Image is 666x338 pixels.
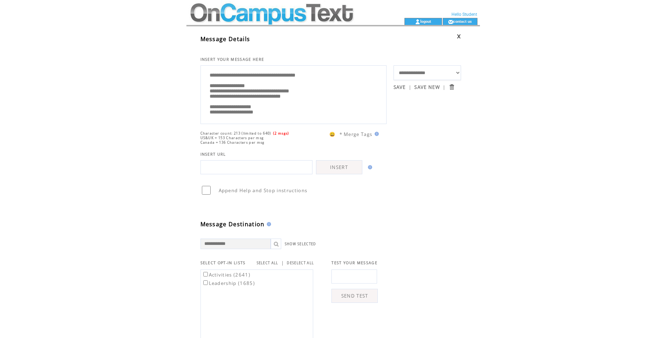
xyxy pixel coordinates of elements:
span: 😀 [329,131,336,137]
input: Activities (2641) [203,272,208,277]
span: | [409,84,411,90]
a: SAVE [394,84,406,90]
input: Submit [448,84,455,90]
img: help.gif [372,132,379,136]
label: Activities (2641) [202,272,251,278]
a: contact us [453,19,472,24]
span: * Merge Tags [339,131,372,137]
span: Hello Student [451,12,477,17]
input: Leadership (1685) [203,280,208,285]
img: contact_us_icon.gif [448,19,453,25]
a: logout [420,19,431,24]
span: Message Destination [200,220,265,228]
img: account_icon.gif [415,19,420,25]
span: Canada = 136 Characters per msg [200,140,265,145]
img: help.gif [265,222,271,226]
span: INSERT YOUR MESSAGE HERE [200,57,264,62]
a: DESELECT ALL [287,261,314,265]
a: INSERT [316,160,362,174]
a: SELECT ALL [257,261,278,265]
label: Leadership (1685) [202,280,255,286]
span: Character count: 213 (limited to 640) [200,131,271,136]
a: SAVE NEW [414,84,440,90]
span: SELECT OPT-IN LISTS [200,260,246,265]
span: Append Help and Stop instructions [219,187,308,194]
span: US&UK = 153 Characters per msg [200,136,264,140]
a: SHOW SELECTED [285,242,316,246]
img: help.gif [366,165,372,169]
span: | [281,260,284,266]
span: TEST YOUR MESSAGE [331,260,377,265]
span: Message Details [200,35,250,43]
a: SEND TEST [331,289,378,303]
span: INSERT URL [200,152,226,157]
span: (2 msgs) [273,131,289,136]
span: | [443,84,446,90]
